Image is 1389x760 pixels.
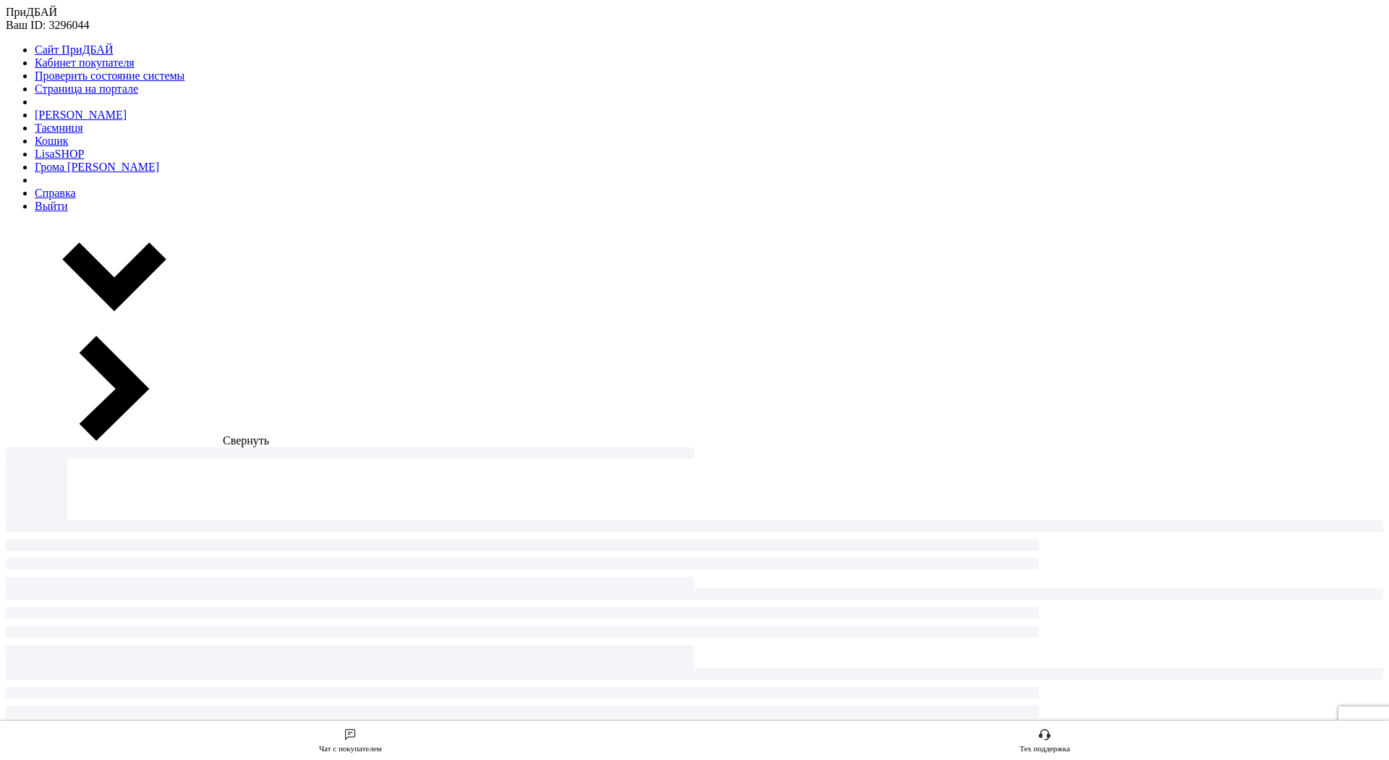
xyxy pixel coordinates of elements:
span: 1 [152,114,166,127]
button: Чат с покупателем [1356,672,1385,701]
span: Отмененные [51,198,114,211]
span: Оплаченные [51,219,113,232]
span: Сообщения [42,248,98,261]
span: Заказы [42,114,77,127]
input: Поиск [7,51,171,77]
span: Выполненные [51,178,120,191]
span: Новые [51,137,82,150]
div: Ваш ID: 3296044 [47,22,174,35]
span: ПриДБАЙ [47,9,156,22]
span: Заказы и сообщения [42,90,145,103]
span: Покупатели [42,274,101,287]
span: Принятые [51,158,101,171]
